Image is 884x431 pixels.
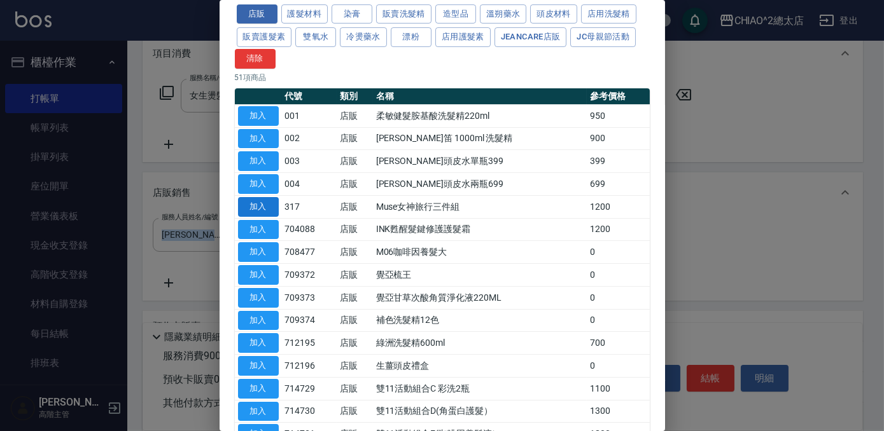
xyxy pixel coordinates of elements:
td: 店販 [337,400,373,423]
td: 712196 [282,355,337,378]
button: 店販 [237,4,277,24]
button: 販賣護髮素 [237,27,292,47]
button: 店用護髮素 [435,27,491,47]
td: 709373 [282,286,337,309]
td: 覺亞甘草次酸角質淨化液220ML [373,286,587,309]
button: JC母親節活動 [570,27,636,47]
button: 加入 [238,106,279,126]
td: 店販 [337,173,373,196]
button: 護髮材料 [281,4,328,24]
td: 店販 [337,195,373,218]
td: 0 [587,264,650,287]
button: 造型品 [435,4,476,24]
td: 709374 [282,309,337,332]
button: 加入 [238,197,279,217]
td: 709372 [282,264,337,287]
td: 店販 [337,377,373,400]
button: 漂粉 [391,27,431,47]
td: 1200 [587,218,650,241]
p: 51 項商品 [235,72,650,83]
td: 補色洗髮精12色 [373,309,587,332]
button: 溫朔藥水 [480,4,527,24]
td: 002 [282,127,337,150]
td: 店販 [337,104,373,127]
button: 加入 [238,402,279,421]
td: 317 [282,195,337,218]
td: 004 [282,173,337,196]
td: 店販 [337,332,373,355]
td: 柔敏健髮胺基酸洗髮精220ml [373,104,587,127]
button: 加入 [238,311,279,331]
td: 712195 [282,332,337,355]
td: 704088 [282,218,337,241]
td: 店販 [337,150,373,173]
td: [PERSON_NAME]笛 1000ml 洗髮精 [373,127,587,150]
td: 900 [587,127,650,150]
td: 950 [587,104,650,127]
td: 399 [587,150,650,173]
td: 店販 [337,286,373,309]
td: 0 [587,309,650,332]
button: 店用洗髮精 [581,4,636,24]
th: 代號 [282,88,337,105]
button: 頭皮材料 [530,4,577,24]
th: 類別 [337,88,373,105]
button: 加入 [238,288,279,308]
button: 加入 [238,220,279,240]
button: 加入 [238,265,279,285]
th: 名稱 [373,88,587,105]
td: M06咖啡因養髮大 [373,241,587,264]
td: 0 [587,241,650,264]
td: [PERSON_NAME]頭皮水兩瓶699 [373,173,587,196]
td: 店販 [337,218,373,241]
td: 714729 [282,377,337,400]
td: 店販 [337,241,373,264]
td: 714730 [282,400,337,423]
button: 加入 [238,379,279,399]
td: 店販 [337,127,373,150]
button: 加入 [238,242,279,262]
button: 加入 [238,356,279,376]
th: 參考價格 [587,88,650,105]
td: 生薑頭皮禮盒 [373,355,587,378]
td: 0 [587,355,650,378]
td: 708477 [282,241,337,264]
button: 販賣洗髮精 [376,4,431,24]
td: [PERSON_NAME]頭皮水單瓶399 [373,150,587,173]
td: 699 [587,173,650,196]
button: JeanCare店販 [495,27,567,47]
td: 覺亞梳王 [373,264,587,287]
button: 雙氧水 [295,27,336,47]
button: 加入 [238,129,279,149]
button: 加入 [238,174,279,194]
td: 1100 [587,377,650,400]
td: INK甦醒髮鍵修護護髮霜 [373,218,587,241]
td: 店販 [337,355,373,378]
td: 1200 [587,195,650,218]
button: 清除 [235,49,276,69]
button: 加入 [238,333,279,353]
td: 1300 [587,400,650,423]
td: 雙11活動組合D(角蛋白護髮） [373,400,587,423]
td: 綠洲洗髮精600ml [373,332,587,355]
td: 0 [587,286,650,309]
td: 店販 [337,309,373,332]
button: 加入 [238,151,279,171]
button: 染膏 [332,4,372,24]
button: 冷燙藥水 [340,27,387,47]
td: 003 [282,150,337,173]
td: 雙11活動組合C 彩洗2瓶 [373,377,587,400]
td: 店販 [337,264,373,287]
td: 001 [282,104,337,127]
td: Muse女神旅行三件組 [373,195,587,218]
td: 700 [587,332,650,355]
